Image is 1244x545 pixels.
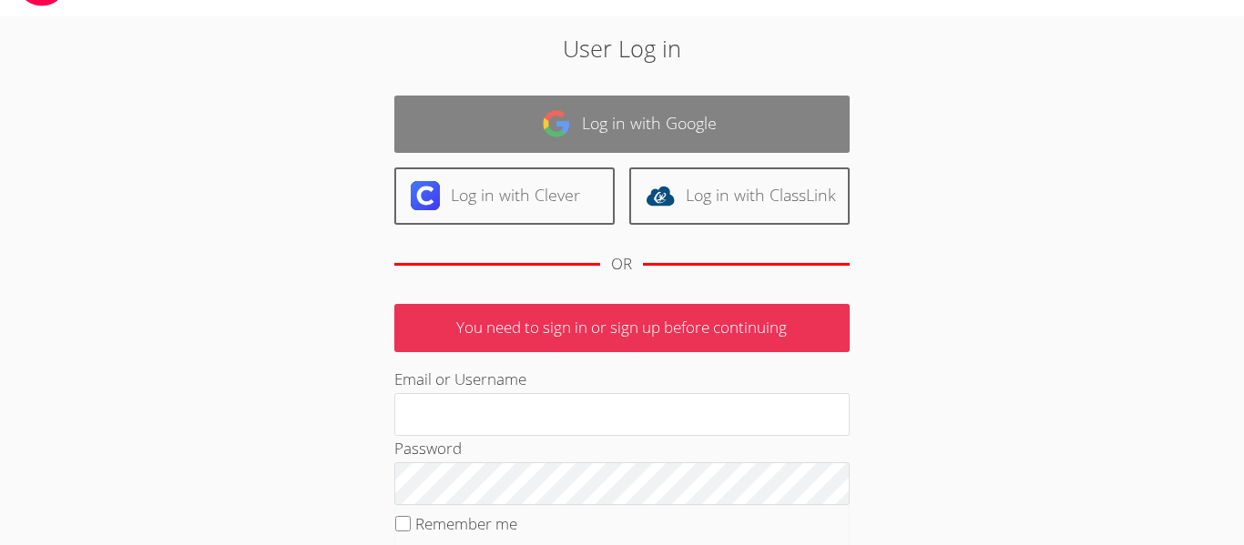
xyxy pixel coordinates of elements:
[286,31,958,66] h2: User Log in
[646,181,675,210] img: classlink-logo-d6bb404cc1216ec64c9a2012d9dc4662098be43eaf13dc465df04b49fa7ab582.svg
[394,438,462,459] label: Password
[629,167,850,225] a: Log in with ClassLink
[411,181,440,210] img: clever-logo-6eab21bc6e7a338710f1a6ff85c0baf02591cd810cc4098c63d3a4b26e2feb20.svg
[394,304,850,352] p: You need to sign in or sign up before continuing
[394,167,615,225] a: Log in with Clever
[415,513,517,534] label: Remember me
[394,96,850,153] a: Log in with Google
[611,251,632,278] div: OR
[394,368,526,389] label: Email or Username
[542,109,571,138] img: google-logo-50288ca7cdecda66e5e0955fdab243c47b7ad437acaf1139b6f446037453330a.svg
